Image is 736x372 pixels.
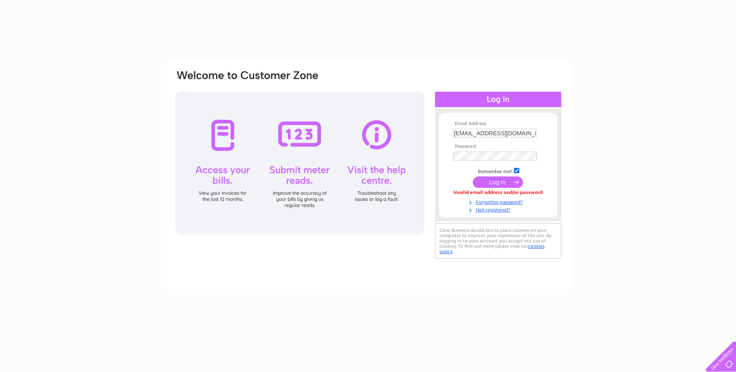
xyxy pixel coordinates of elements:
[451,144,545,150] th: Password:
[435,223,561,259] div: Clear Business would like to place cookies on your computer to improve your experience of the sit...
[453,190,543,196] div: Invalid email address and/or password
[451,121,545,127] th: Email Address:
[453,198,545,205] a: Forgotten password?
[439,243,545,254] a: cookies policy
[473,176,523,188] input: Submit
[453,205,545,213] a: Not registered?
[451,167,545,175] td: Remember me?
